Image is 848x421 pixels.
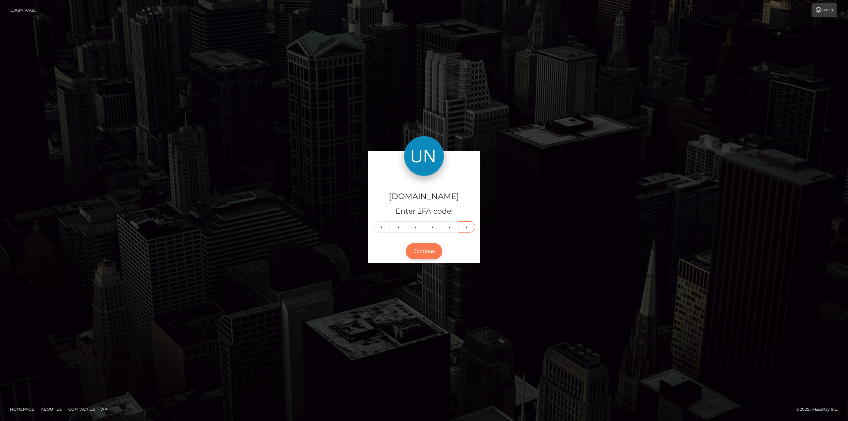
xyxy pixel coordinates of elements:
h4: [DOMAIN_NAME] [373,191,475,202]
img: Unlockt.me [404,136,444,176]
div: © 2025 , MassPay Inc. [796,406,843,413]
a: API [99,404,111,414]
h5: Enter 2FA code: [373,206,475,217]
a: About Us [38,404,64,414]
button: Continue [406,243,442,259]
a: Login [812,3,837,17]
a: Contact Us [66,404,97,414]
a: Homepage [7,404,37,414]
a: Login Page [10,3,36,17]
